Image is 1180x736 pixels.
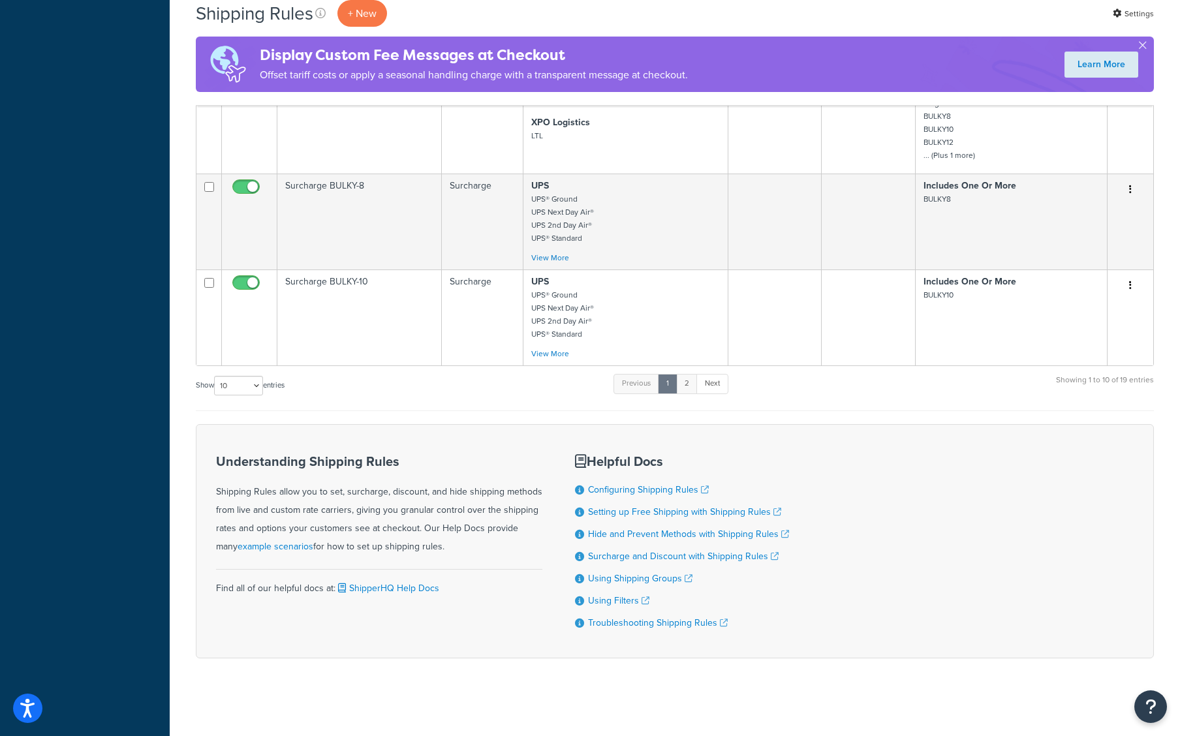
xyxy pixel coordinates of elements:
a: Configuring Shipping Rules [588,483,709,497]
a: example scenarios [238,540,313,553]
a: View More [531,252,569,264]
td: Hide Methods [442,78,523,174]
h3: Helpful Docs [575,454,789,468]
a: ShipperHQ Help Docs [335,581,439,595]
strong: Includes One Or More [924,179,1016,192]
p: Offset tariff costs or apply a seasonal handling charge with a transparent message at checkout. [260,66,688,84]
small: BULKY10 [924,289,954,301]
a: Using Filters [588,594,649,607]
h4: Display Custom Fee Messages at Checkout [260,44,688,66]
a: Troubleshooting Shipping Rules [588,616,728,630]
td: Surcharge [442,174,523,269]
a: Settings [1113,5,1154,23]
td: Hide Methods LTL Weight under 110 [277,78,442,174]
button: Open Resource Center [1134,690,1167,723]
img: duties-banner-06bc72dcb5fe05cb3f9472aba00be2ae8eb53ab6f0d8bb03d382ba314ac3c341.png [196,37,260,92]
strong: UPS [531,275,549,288]
label: Show entries [196,376,285,395]
td: Surcharge BULKY-8 [277,174,442,269]
strong: XPO Logistics [531,115,590,129]
small: LTL [531,130,543,142]
a: Learn More [1064,52,1138,78]
a: Using Shipping Groups [588,572,692,585]
strong: Includes One Or More [924,275,1016,288]
h3: Understanding Shipping Rules [216,454,542,468]
div: Shipping Rules allow you to set, surcharge, discount, and hide shipping methods from live and cus... [216,454,542,556]
strong: UPS [531,179,549,192]
small: UPS® Ground UPS Next Day Air® UPS 2nd Day Air® UPS® Standard [531,193,594,244]
small: BULKY8 [924,193,951,205]
a: View More [531,348,569,360]
a: Setting up Free Shipping with Shipping Rules [588,505,781,519]
td: Surcharge [442,269,523,365]
small: freight BULKY8 BULKY10 BULKY12 ... (Plus 1 more) [924,97,975,161]
div: Showing 1 to 10 of 19 entries [1056,373,1154,401]
a: Previous [613,374,659,393]
div: Find all of our helpful docs at: [216,569,542,598]
a: 1 [658,374,677,393]
select: Showentries [214,376,263,395]
a: Surcharge and Discount with Shipping Rules [588,549,779,563]
small: UPS® Ground UPS Next Day Air® UPS 2nd Day Air® UPS® Standard [531,289,594,340]
h1: Shipping Rules [196,1,313,26]
a: Hide and Prevent Methods with Shipping Rules [588,527,789,541]
td: Weight ≤ 110 for Whole Cart [822,78,916,174]
a: Next [696,374,728,393]
td: Surcharge BULKY-10 [277,269,442,365]
a: 2 [676,374,698,393]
